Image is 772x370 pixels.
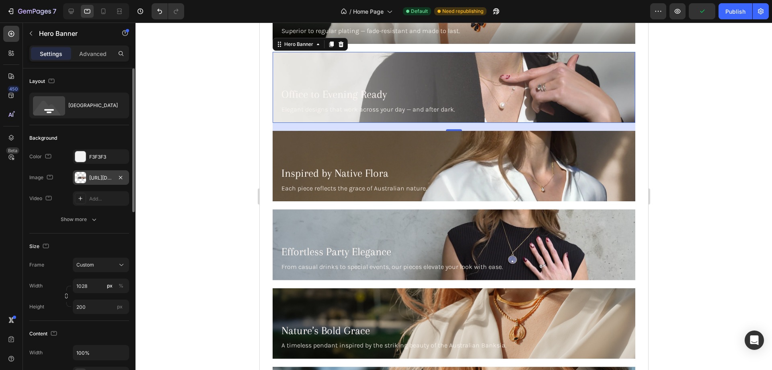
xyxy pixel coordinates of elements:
[107,282,113,289] div: px
[3,3,60,19] button: 7
[73,300,129,314] input: px
[725,7,745,16] div: Publish
[89,195,127,203] div: Add...
[29,151,53,162] div: Color
[29,212,129,227] button: Show more
[73,258,129,272] button: Custom
[89,174,113,182] div: [URL][DOMAIN_NAME]
[79,50,107,58] p: Advanced
[29,282,43,289] label: Width
[29,172,55,183] div: Image
[152,3,184,19] div: Undo/Redo
[29,349,43,356] div: Width
[40,50,62,58] p: Settings
[442,8,483,15] span: Need republishing
[29,241,51,252] div: Size
[61,215,98,223] div: Show more
[73,279,129,293] input: px%
[68,96,117,115] div: [GEOGRAPHIC_DATA]
[116,281,126,291] button: px
[105,281,115,291] button: %
[117,304,123,310] span: px
[89,153,127,161] div: F3F3F3
[260,23,648,370] iframe: Design area
[76,261,94,269] span: Custom
[411,8,428,15] span: Default
[349,7,351,16] span: /
[6,147,19,154] div: Beta
[29,134,57,142] div: Background
[119,282,123,289] div: %
[73,345,129,360] input: Auto
[8,86,19,92] div: 450
[745,331,764,350] div: Open Intercom Messenger
[29,76,56,87] div: Layout
[353,7,384,16] span: Home Page
[29,193,53,204] div: Video
[53,6,56,16] p: 7
[39,29,107,38] p: Hero Banner
[29,303,44,310] label: Height
[719,3,752,19] button: Publish
[29,261,44,269] label: Frame
[29,329,59,339] div: Content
